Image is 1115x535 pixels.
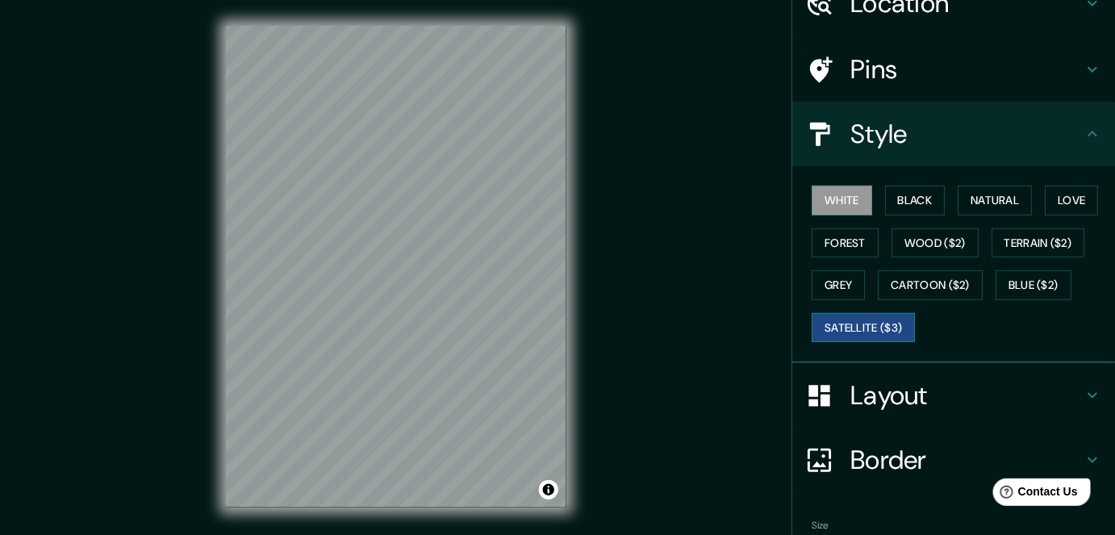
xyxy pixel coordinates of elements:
button: Satellite ($3) [812,313,915,343]
button: Toggle attribution [539,480,558,499]
button: Terrain ($2) [992,228,1085,258]
button: Blue ($2) [996,270,1071,300]
div: Style [792,102,1115,166]
button: Love [1045,186,1098,215]
h4: Border [850,444,1083,476]
h4: Layout [850,379,1083,412]
button: White [812,186,872,215]
label: Size [812,519,829,533]
button: Black [885,186,946,215]
div: Layout [792,363,1115,428]
iframe: Help widget launcher [971,472,1097,517]
button: Grey [812,270,865,300]
button: Forest [812,228,879,258]
button: Natural [958,186,1032,215]
h4: Pins [850,53,1083,86]
button: Wood ($2) [892,228,979,258]
h4: Style [850,118,1083,150]
canvas: Map [226,26,566,508]
button: Cartoon ($2) [878,270,983,300]
div: Border [792,428,1115,492]
div: Pins [792,37,1115,102]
